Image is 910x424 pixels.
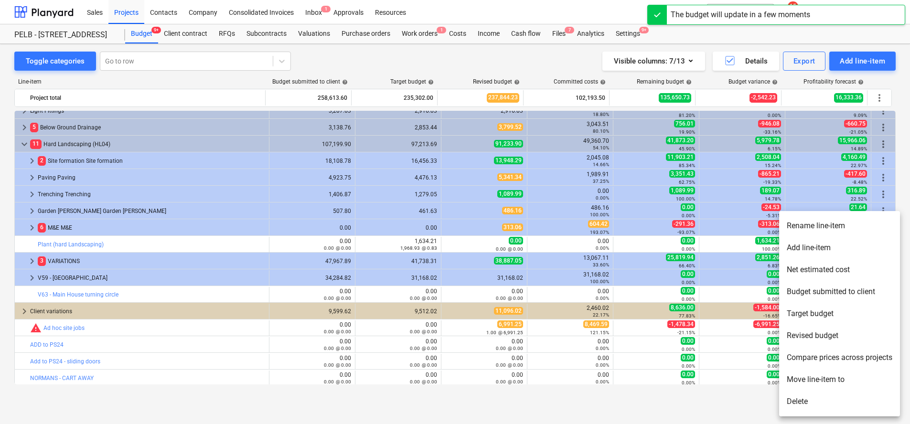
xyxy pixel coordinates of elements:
[779,237,900,259] li: Add line-item
[779,325,900,347] li: Revised budget
[779,369,900,391] li: Move line-item to
[671,9,810,21] div: The budget will update in a few moments
[779,281,900,303] li: Budget submitted to client
[779,215,900,237] li: Rename line-item
[779,391,900,413] li: Delete
[779,303,900,325] li: Target budget
[779,259,900,281] li: Net estimated cost
[779,347,900,369] li: Compare prices across projects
